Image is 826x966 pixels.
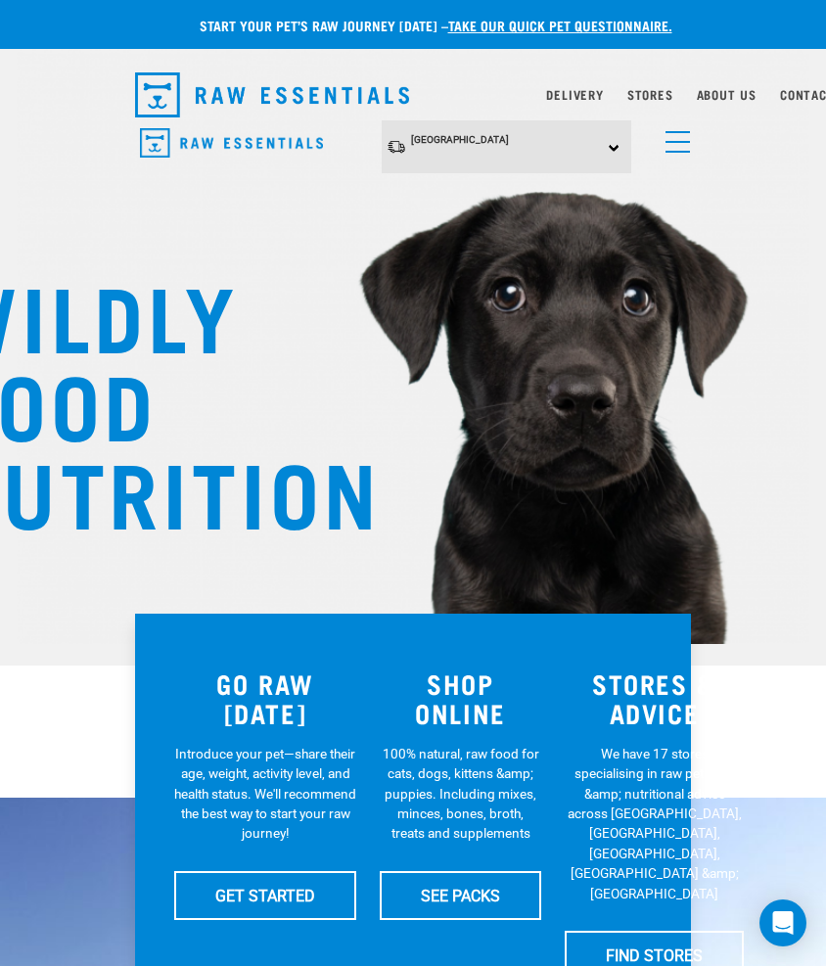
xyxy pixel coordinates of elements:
img: Raw Essentials Logo [140,128,323,159]
span: [GEOGRAPHIC_DATA] [411,134,509,145]
img: van-moving.png [387,139,406,155]
a: Stores [627,91,673,98]
h3: SHOP ONLINE [380,668,541,728]
p: We have 17 stores specialising in raw pet food &amp; nutritional advice across [GEOGRAPHIC_DATA],... [565,744,744,903]
p: 100% natural, raw food for cats, dogs, kittens &amp; puppies. Including mixes, minces, bones, bro... [380,744,541,844]
a: take our quick pet questionnaire. [448,22,672,28]
nav: dropdown navigation [119,65,707,125]
div: Open Intercom Messenger [759,899,806,946]
a: SEE PACKS [380,871,541,920]
h3: STORES & ADVICE [565,668,744,728]
p: Introduce your pet—share their age, weight, activity level, and health status. We'll recommend th... [174,744,356,844]
img: Raw Essentials Logo [135,72,409,117]
a: About Us [697,91,757,98]
a: GET STARTED [174,871,356,920]
h3: GO RAW [DATE] [174,668,356,728]
a: Delivery [546,91,603,98]
a: menu [656,119,691,155]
